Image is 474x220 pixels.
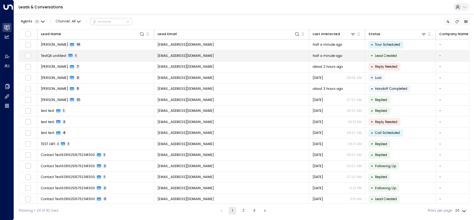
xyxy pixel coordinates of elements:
[76,76,80,80] span: 3
[41,86,68,91] span: Holger Aroca Morán
[54,18,83,25] span: Channel:
[25,31,31,37] span: Toggle select all
[455,207,467,214] div: 20
[239,207,247,214] button: Go to page 2
[313,175,323,179] span: Sep 04, 2025
[25,163,31,169] span: Toggle select row
[19,208,59,213] div: Showing 1-20 of 42 rows
[158,64,214,69] span: holger.aroca+test3@gmail.com
[313,142,323,146] span: Yesterday
[371,118,373,126] div: •
[375,197,397,201] span: Lead Created
[21,20,32,23] span: Agents
[217,207,269,214] nav: pagination navigation
[375,86,407,91] span: Handoff Completed
[25,64,31,70] span: Toggle select row
[313,186,323,190] span: Sep 03, 2025
[313,86,343,91] span: about 3 hours ago
[158,197,214,201] span: contact.test638925157112341300@mailinator.com
[348,142,362,146] p: 08:01 AM
[371,52,373,60] div: •
[25,53,31,59] span: Toggle select row
[375,42,400,47] span: Tour Scheduled
[25,42,31,48] span: Toggle select row
[158,31,300,37] div: Lead Email
[371,96,373,104] div: •
[347,175,362,179] p: 07:20 AM
[158,53,214,58] span: testqa.unititest@yahoo.com
[371,41,373,49] div: •
[41,153,95,157] span: Contact Test638925157112341300
[41,164,95,168] span: Contact Test638925157112341300
[371,195,373,203] div: •
[261,207,269,214] button: Go to next page
[428,208,453,213] label: Rows per page:
[41,64,68,69] span: Holger Aroca
[371,129,373,137] div: •
[371,184,373,192] div: •
[92,20,111,24] div: Actions
[41,31,61,37] div: Lead Name
[158,186,214,190] span: contact.test638925157112341300@mailinator.com
[313,164,323,168] span: Sep 05, 2025
[375,76,382,80] span: Lost
[62,120,66,124] span: 2
[313,197,323,201] span: Sep 03, 2025
[62,109,66,113] span: 1
[25,152,31,158] span: Toggle select row
[313,31,340,37] div: Last Interacted
[375,175,387,179] span: Replied
[76,65,80,69] span: 7
[19,18,46,25] button: Agents1
[158,108,214,113] span: holger.aroca@gmail.com
[158,98,214,102] span: aholger13@hotmail.com
[103,175,106,179] span: 1
[103,153,106,157] span: 1
[371,107,373,115] div: •
[313,108,323,113] span: Yesterday
[313,76,323,80] span: Sep 04, 2025
[76,87,80,91] span: 5
[158,164,214,168] span: contact.test638925157112341300@mailinator.com
[158,120,214,124] span: holger.aroca@gmail.com
[375,153,387,157] span: Replied
[371,151,373,159] div: •
[347,164,362,168] p: 09:02 AM
[25,108,31,114] span: Toggle select row
[250,207,258,214] button: Go to page 3
[371,173,373,181] div: •
[375,164,396,168] span: Following Up
[41,186,95,190] span: Contact Test638925157112341300
[348,120,362,124] p: 06:51 AM
[158,153,214,157] span: contact.test638925157112341300@mailinator.com
[445,18,452,25] button: Customize
[103,186,107,190] span: 2
[371,140,373,148] div: •
[371,63,373,71] div: •
[67,142,70,146] span: 1
[313,131,323,135] span: Sep 01, 2025
[347,98,362,102] p: 07:22 AM
[41,98,68,102] span: Holger Aroca Morán
[313,64,343,69] span: about 2 hours ago
[25,196,31,202] span: Toggle select row
[454,18,461,25] span: Refresh
[62,131,67,135] span: 4
[313,31,356,37] div: Last Interacted
[375,131,400,135] span: Call Scheduled
[439,31,468,37] div: Company Name
[41,53,66,58] span: TestQA unititest
[350,197,362,201] p: 11:19 AM
[25,185,31,191] span: Toggle select row
[347,153,362,157] p: 08:02 AM
[375,186,396,190] span: Following Up
[41,142,59,146] span: TEST LMT-3
[158,86,214,91] span: aholger13@hotmail.com
[375,120,397,124] span: Reply Needed
[375,142,387,146] span: Replied
[25,86,31,92] span: Toggle select row
[72,20,76,23] span: All
[375,53,397,58] span: Lead Created
[349,186,362,190] p: 12:21 PM
[76,98,81,102] span: 10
